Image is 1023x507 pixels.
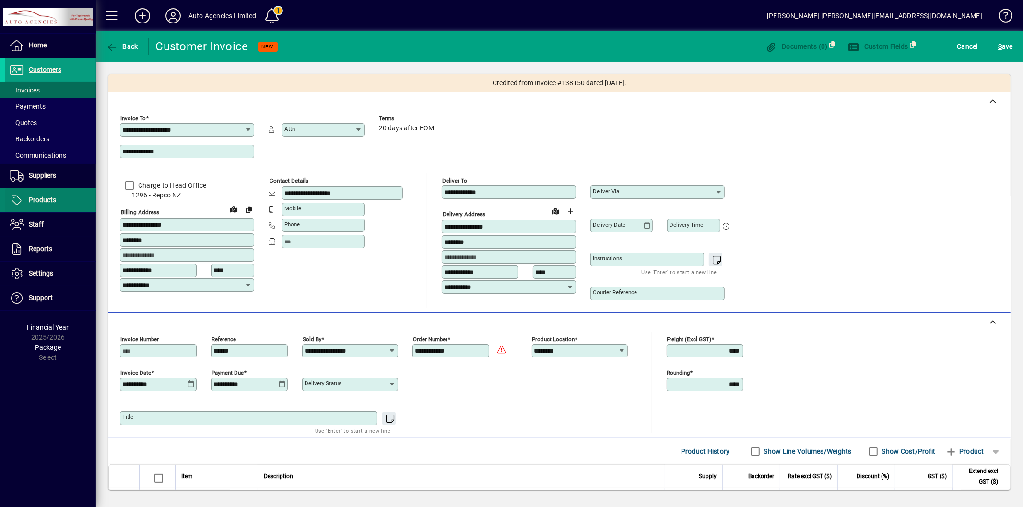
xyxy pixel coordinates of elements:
span: Backorder [748,471,774,482]
a: Reports [5,237,96,261]
span: Invoices [10,86,40,94]
a: Products [5,188,96,212]
span: Product [945,444,984,459]
button: Choose address [563,204,578,219]
button: Save [996,38,1015,55]
span: Package [35,344,61,351]
span: Customers [29,66,61,73]
span: Payments [10,103,46,110]
mat-label: Product location [532,336,575,343]
app-page-header-button: Back [96,38,149,55]
span: Discount (%) [857,471,889,482]
span: Credited from Invoice #138150 dated [DATE]. [493,78,626,88]
mat-label: Delivery time [670,221,703,228]
button: Copy to Delivery address [241,202,257,217]
div: [PERSON_NAME] [PERSON_NAME][EMAIL_ADDRESS][DOMAIN_NAME] [767,8,982,23]
a: Backorders [5,131,96,147]
a: Settings [5,262,96,286]
span: S [998,43,1002,50]
mat-label: Freight (excl GST) [667,336,712,343]
a: View on map [226,201,241,217]
mat-label: Invoice date [120,369,151,376]
mat-label: Title [122,414,133,420]
span: Documents (0) [765,43,828,50]
span: Quotes [10,119,37,127]
mat-label: Payment due [212,369,244,376]
a: Support [5,286,96,310]
mat-label: Deliver via [593,188,619,195]
mat-hint: Use 'Enter' to start a new line [642,266,717,277]
a: Staff [5,213,96,237]
button: Product History [677,443,734,460]
mat-label: Rounding [667,369,690,376]
button: Custom Fields [846,38,911,55]
a: Payments [5,98,96,115]
mat-label: Sold by [303,336,321,343]
mat-label: Reference [212,336,236,343]
span: 1296 - Repco NZ [120,190,254,200]
span: Communications [10,151,66,159]
button: Add [127,7,158,24]
span: Financial Year [27,323,69,331]
button: Cancel [955,38,981,55]
span: Custom Fields [848,43,908,50]
mat-hint: Use 'Enter' to start a new line [315,425,390,436]
mat-label: Order number [413,336,447,343]
span: Reports [29,245,52,253]
span: Home [29,41,47,49]
span: Description [264,471,293,482]
span: Back [106,43,138,50]
label: Show Line Volumes/Weights [762,447,852,456]
span: Products [29,196,56,204]
div: Customer Invoice [156,39,248,54]
mat-label: Delivery status [305,380,341,387]
span: Supply [699,471,717,482]
span: 20 days after EOM [379,125,434,132]
a: Suppliers [5,164,96,188]
span: Staff [29,220,44,228]
a: View on map [548,203,563,219]
span: Item [181,471,193,482]
mat-label: Invoice To [120,115,146,122]
span: Support [29,294,53,301]
label: Show Cost/Profit [880,447,936,456]
label: Charge to Head Office [136,181,206,190]
mat-label: Phone [284,221,300,228]
span: Rate excl GST ($) [788,471,832,482]
mat-label: Invoice number [120,336,159,343]
a: Quotes [5,115,96,131]
span: NEW [262,44,274,50]
mat-label: Mobile [284,205,301,212]
span: Settings [29,269,53,277]
mat-label: Attn [284,126,295,132]
button: Documents (0) [763,38,830,55]
mat-label: Delivery date [593,221,625,228]
span: Terms [379,115,436,122]
button: Back [104,38,141,55]
mat-label: Courier Reference [593,289,637,296]
span: Product History [681,444,730,459]
button: Product [941,443,989,460]
a: Knowledge Base [992,2,1011,33]
a: Invoices [5,82,96,98]
mat-label: Deliver To [442,177,467,184]
span: Extend excl GST ($) [959,466,998,487]
a: Home [5,34,96,58]
span: Backorders [10,135,49,143]
mat-label: Instructions [593,255,622,262]
span: ave [998,39,1013,54]
div: Auto Agencies Limited [188,8,257,23]
span: Cancel [957,39,978,54]
span: GST ($) [928,471,947,482]
span: Suppliers [29,172,56,179]
button: Profile [158,7,188,24]
a: Communications [5,147,96,163]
